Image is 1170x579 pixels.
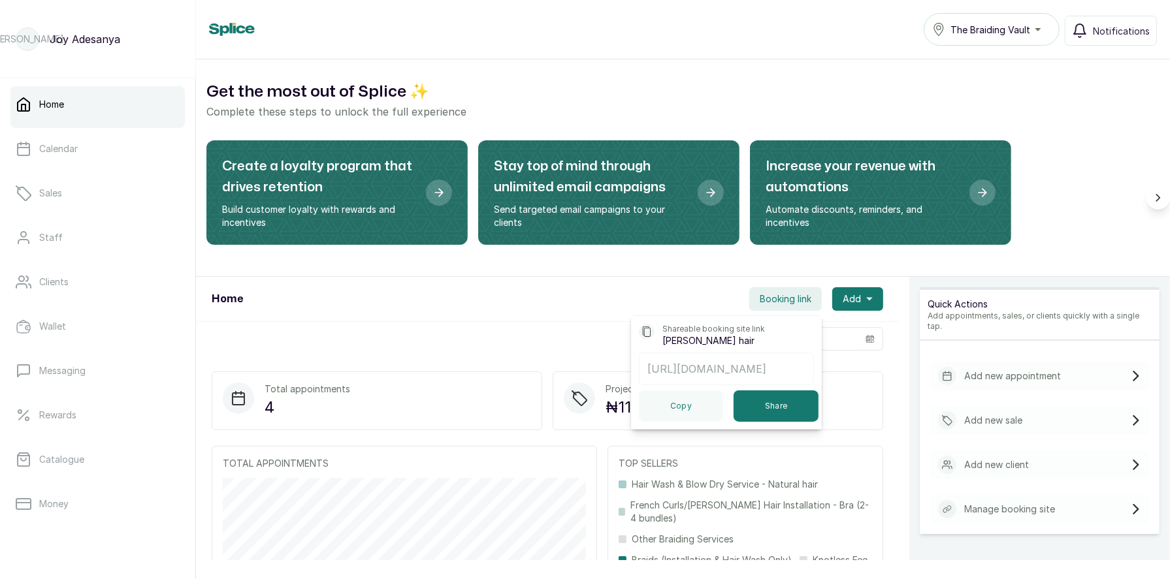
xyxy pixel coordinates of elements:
[39,453,84,466] p: Catalogue
[1146,186,1170,210] button: Scroll right
[39,275,69,289] p: Clients
[206,80,1160,104] h2: Get the most out of Splice ✨
[10,86,185,123] a: Home
[964,414,1022,427] p: Add new sale
[494,203,687,229] p: Send targeted email campaigns to your clients
[630,499,872,525] p: French Curls/[PERSON_NAME] Hair Installation - Bra (2-4 bundles)
[750,140,1011,245] div: Increase your revenue with automations
[265,383,350,396] p: Total appointments
[866,334,875,343] svg: calendar
[222,156,415,198] h2: Create a loyalty program that drives retention
[39,320,66,333] p: Wallet
[10,264,185,300] a: Clients
[206,104,1160,119] p: Complete these steps to unlock the full experience
[662,334,755,347] p: [PERSON_NAME] hair
[813,554,868,567] p: Knotless Fee
[10,308,185,345] a: Wallet
[760,292,811,305] span: Booking link
[39,142,78,155] p: Calendar
[10,441,185,478] a: Catalogue
[766,203,959,229] p: Automate discounts, reminders, and incentives
[749,287,822,311] button: Booking link
[632,533,734,546] p: Other Braiding Services
[964,503,1055,516] p: Manage booking site
[39,364,86,377] p: Messaging
[10,397,185,433] a: Rewards
[39,409,76,422] p: Rewards
[647,361,805,377] p: [URL][DOMAIN_NAME]
[639,390,723,422] button: Copy
[1093,24,1150,38] span: Notifications
[39,187,62,200] p: Sales
[10,175,185,211] a: Sales
[662,324,765,334] p: Shareable booking site link
[951,23,1030,37] span: The Braiding Vault
[10,486,185,522] a: Money
[223,457,586,470] p: TOTAL APPOINTMENTS
[734,390,819,422] button: Share
[619,457,872,470] p: TOP SELLERS
[10,131,185,167] a: Calendar
[478,140,739,245] div: Stay top of mind through unlimited email campaigns
[606,396,694,419] p: ₦117,530.00
[924,13,1060,46] button: The Braiding Vault
[964,458,1029,471] p: Add new client
[39,98,64,111] p: Home
[10,530,185,567] a: Reports
[212,291,243,307] h1: Home
[766,156,959,198] h2: Increase your revenue with automations
[832,287,883,311] button: Add
[843,292,861,305] span: Add
[50,31,120,47] p: Joy Adesanya
[10,219,185,256] a: Staff
[1065,16,1157,46] button: Notifications
[632,478,818,491] p: Hair Wash & Blow Dry Service - Natural hair
[222,203,415,229] p: Build customer loyalty with rewards and incentives
[39,231,63,244] p: Staff
[928,298,1152,311] p: Quick Actions
[494,156,687,198] h2: Stay top of mind through unlimited email campaigns
[10,352,185,389] a: Messaging
[206,140,468,245] div: Create a loyalty program that drives retention
[606,383,694,396] p: Projected sales
[632,554,792,567] p: Braids (Installation & Hair Wash Only)
[631,316,822,430] div: Booking link
[39,497,69,510] p: Money
[928,311,1152,332] p: Add appointments, sales, or clients quickly with a single tap.
[964,369,1061,383] p: Add new appointment
[265,396,350,419] p: 4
